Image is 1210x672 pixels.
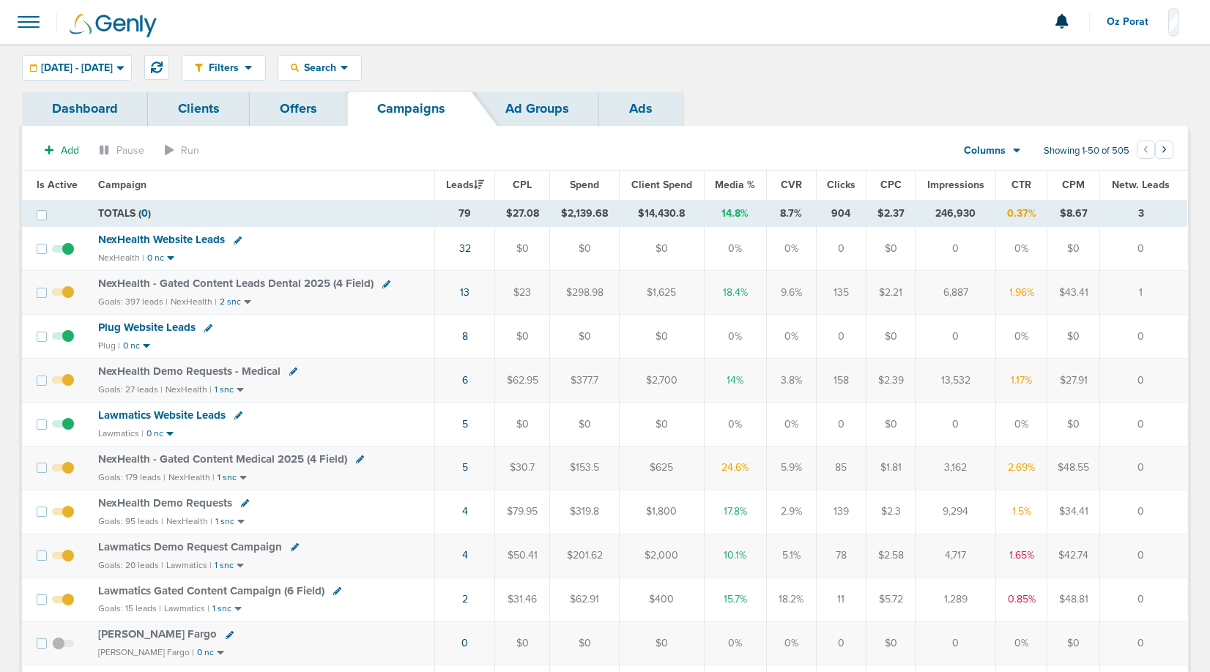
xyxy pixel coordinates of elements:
td: $0 [620,315,704,359]
small: Lawmatics | [164,603,209,613]
td: 6,887 [916,271,996,315]
td: 139 [816,490,866,534]
img: Genly [70,14,157,37]
td: $0 [866,315,915,359]
td: $0 [495,315,550,359]
small: 1 snc [218,472,237,483]
td: $0 [866,227,915,271]
td: 1,289 [916,578,996,621]
td: $0 [620,227,704,271]
span: CVR [781,179,802,191]
td: $14,430.8 [620,200,704,227]
td: 904 [816,200,866,227]
td: 0% [996,315,1047,359]
span: CPM [1062,179,1085,191]
small: 0 nc [197,647,214,658]
td: $319.8 [550,490,620,534]
a: Clients [148,92,250,126]
span: Filters [203,61,245,74]
small: NexHealth | [98,253,144,263]
td: $2.39 [866,359,915,403]
td: 0 [916,621,996,665]
td: 0% [704,402,766,446]
td: 85 [816,446,866,490]
td: 0% [767,621,816,665]
span: Spend [570,179,599,191]
small: 1 snc [215,384,234,395]
td: $625 [620,446,704,490]
a: Dashboard [22,92,148,126]
small: 1 snc [215,560,234,571]
small: 1 snc [212,603,231,614]
td: $377.7 [550,359,620,403]
td: $50.41 [495,534,550,578]
span: Lawmatics Demo Request Campaign [98,540,282,553]
small: Goals: 179 leads | [98,472,166,483]
small: Goals: 27 leads | [98,384,163,395]
td: 9,294 [916,490,996,534]
td: 18.4% [704,271,766,315]
td: $201.62 [550,534,620,578]
small: NexHealth | [168,472,215,482]
ul: Pagination [1137,143,1173,160]
td: 0 [916,227,996,271]
td: 0 [1100,534,1187,578]
td: $0 [1047,227,1100,271]
small: NexHealth | [166,516,212,526]
td: $48.81 [1047,578,1100,621]
span: NexHealth Demo Requests [98,496,232,509]
td: 14.8% [704,200,766,227]
a: 8 [462,330,468,343]
td: $1,800 [620,490,704,534]
td: 0 [1100,490,1187,534]
td: $2,000 [620,534,704,578]
td: 9.6% [767,271,816,315]
td: 3,162 [916,446,996,490]
span: Netw. Leads [1112,179,1170,191]
span: NexHealth Website Leads [98,233,225,246]
a: Ad Groups [475,92,599,126]
td: $27.91 [1047,359,1100,403]
td: 24.6% [704,446,766,490]
td: $0 [550,621,620,665]
small: NexHealth | [171,296,217,307]
span: Clicks [827,179,855,191]
span: NexHealth - Gated Content Leads Dental 2025 (4 Field) [98,277,374,290]
td: 5.9% [767,446,816,490]
a: 5 [462,461,468,474]
td: 0 [916,315,996,359]
td: 0 [1100,621,1187,665]
span: Oz Porat [1107,17,1159,27]
td: $48.55 [1047,446,1100,490]
span: CPL [513,179,532,191]
td: 0 [916,402,996,446]
td: $0 [495,402,550,446]
span: Plug Website Leads [98,321,196,334]
span: Add [61,144,79,157]
a: 4 [462,505,468,518]
small: 1 snc [215,516,234,527]
span: Search [299,61,341,74]
small: Goals: 20 leads | [98,560,163,571]
td: $0 [495,227,550,271]
td: $2,700 [620,359,704,403]
td: 2.69% [996,446,1047,490]
span: Lawmatics Gated Content Campaign (6 Field) [98,584,324,597]
td: 17.8% [704,490,766,534]
td: $400 [620,578,704,621]
small: Goals: 397 leads | [98,296,168,307]
td: $0 [550,227,620,271]
td: 0% [704,315,766,359]
small: Goals: 95 leads | [98,516,163,527]
span: Media % [715,179,755,191]
td: 1.5% [996,490,1047,534]
td: $1,625 [620,271,704,315]
td: TOTALS ( ) [89,200,435,227]
td: $0 [620,402,704,446]
span: Campaign [98,179,146,191]
a: 13 [460,286,469,299]
td: $0 [866,621,915,665]
td: 0% [704,621,766,665]
td: $0 [866,402,915,446]
td: 0 [1100,315,1187,359]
